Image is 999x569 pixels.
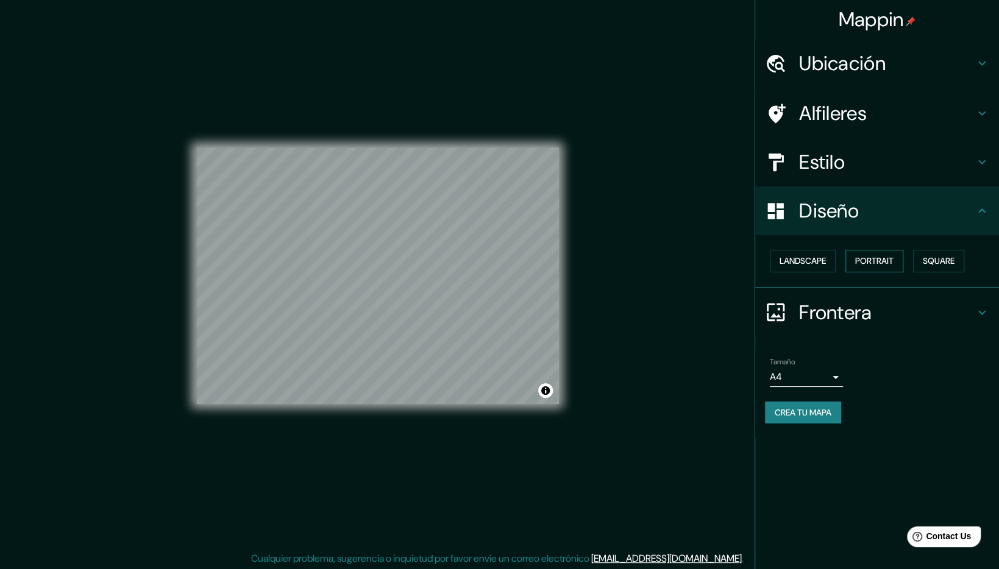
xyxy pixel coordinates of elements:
[251,551,744,566] p: Cualquier problema, sugerencia o inquietud por favor envíe un correo electrónico .
[799,101,975,125] h4: Alfileres
[799,51,975,76] h4: Ubicación
[755,138,999,186] div: Estilo
[755,186,999,235] div: Diseño
[196,147,559,404] canvas: Map
[906,16,915,26] img: pin-icon.png
[755,288,999,337] div: Frontera
[770,367,843,387] div: A4
[839,7,916,32] h4: Mappin
[744,551,745,566] div: .
[799,199,975,223] h4: Diseño
[755,89,999,138] div: Alfileres
[745,551,748,566] div: .
[765,401,841,424] button: Crea tu mapa
[591,552,742,565] a: [EMAIL_ADDRESS][DOMAIN_NAME]
[538,383,553,398] button: Toggle attribution
[891,521,986,556] iframe: Help widget launcher
[770,356,795,367] label: Tamaño
[770,250,836,272] button: Landscape
[799,300,975,325] h4: Frontera
[799,150,975,174] h4: Estilo
[913,250,964,272] button: Square
[755,39,999,88] div: Ubicación
[845,250,903,272] button: Portrait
